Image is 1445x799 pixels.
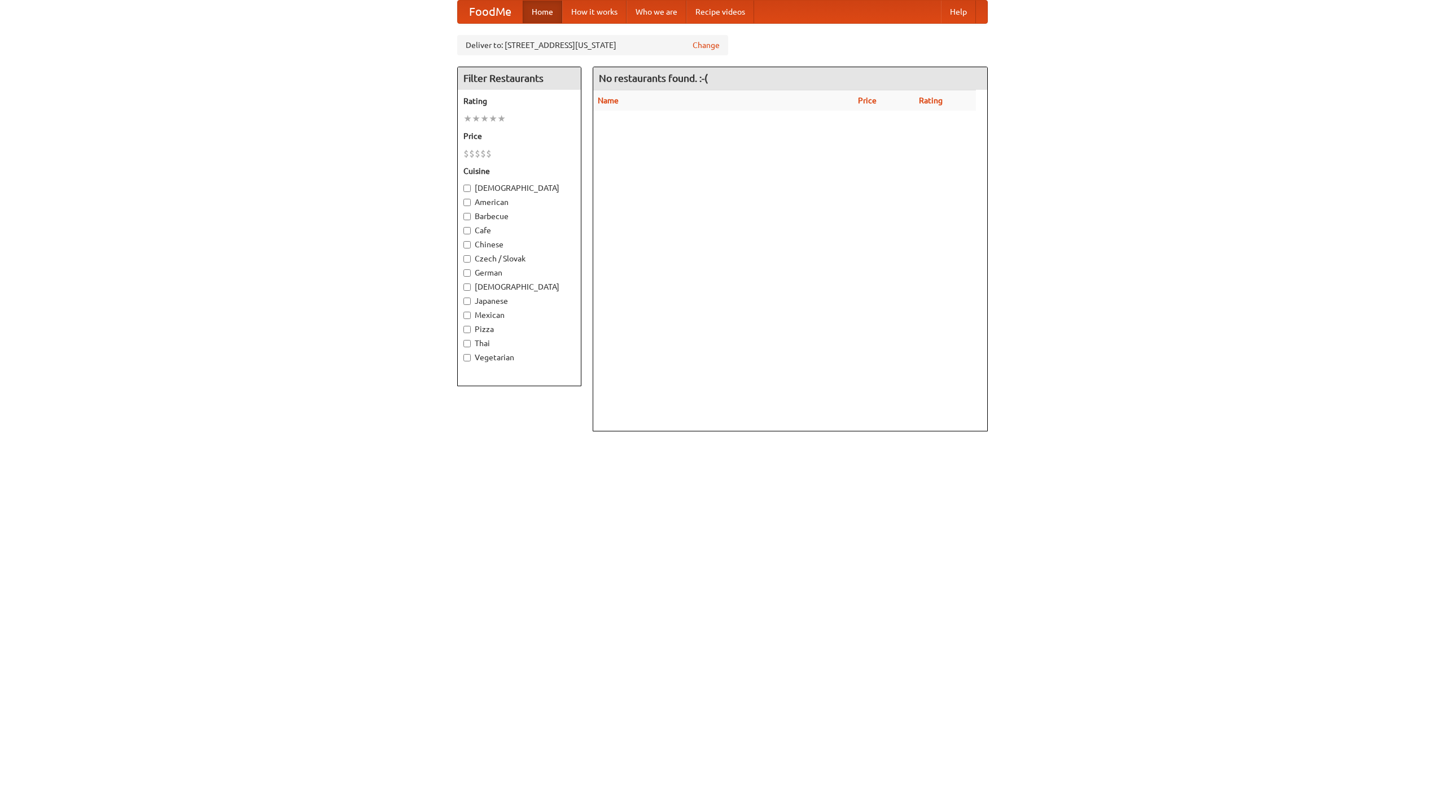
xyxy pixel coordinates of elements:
input: Mexican [463,312,471,319]
input: German [463,269,471,277]
li: $ [469,147,475,160]
input: [DEMOGRAPHIC_DATA] [463,185,471,192]
h5: Price [463,130,575,142]
li: ★ [472,112,480,125]
label: American [463,197,575,208]
a: Change [693,40,720,51]
label: German [463,267,575,278]
label: Mexican [463,309,575,321]
ng-pluralize: No restaurants found. :-( [599,73,708,84]
li: $ [480,147,486,160]
input: Barbecue [463,213,471,220]
li: $ [486,147,492,160]
h5: Rating [463,95,575,107]
a: Help [941,1,976,23]
li: ★ [480,112,489,125]
a: Home [523,1,562,23]
input: [DEMOGRAPHIC_DATA] [463,283,471,291]
label: Czech / Slovak [463,253,575,264]
label: Japanese [463,295,575,307]
li: $ [463,147,469,160]
input: American [463,199,471,206]
label: Chinese [463,239,575,250]
label: [DEMOGRAPHIC_DATA] [463,182,575,194]
input: Pizza [463,326,471,333]
li: ★ [489,112,497,125]
label: Thai [463,338,575,349]
li: ★ [463,112,472,125]
label: Cafe [463,225,575,236]
a: Rating [919,96,943,105]
a: Recipe videos [686,1,754,23]
label: Barbecue [463,211,575,222]
h4: Filter Restaurants [458,67,581,90]
input: Czech / Slovak [463,255,471,263]
div: Deliver to: [STREET_ADDRESS][US_STATE] [457,35,728,55]
input: Vegetarian [463,354,471,361]
a: Price [858,96,877,105]
h5: Cuisine [463,165,575,177]
label: Pizza [463,324,575,335]
input: Cafe [463,227,471,234]
li: ★ [497,112,506,125]
li: $ [475,147,480,160]
label: [DEMOGRAPHIC_DATA] [463,281,575,292]
input: Chinese [463,241,471,248]
a: How it works [562,1,627,23]
label: Vegetarian [463,352,575,363]
a: FoodMe [458,1,523,23]
input: Thai [463,340,471,347]
input: Japanese [463,298,471,305]
a: Who we are [627,1,686,23]
a: Name [598,96,619,105]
